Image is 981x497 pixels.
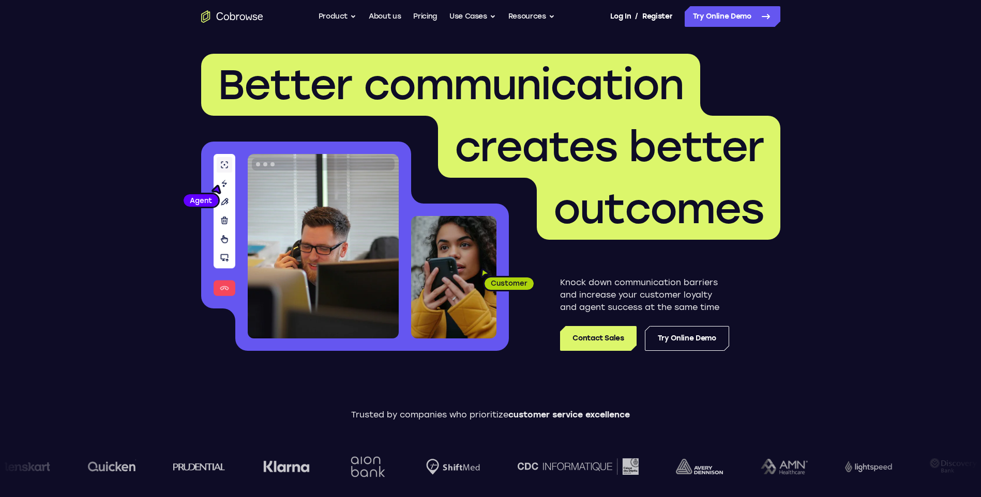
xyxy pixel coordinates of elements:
a: Try Online Demo [685,6,780,27]
span: outcomes [553,184,764,234]
span: customer service excellence [508,410,630,420]
a: About us [369,6,401,27]
span: / [635,10,638,23]
img: prudential [172,462,224,471]
button: Resources [508,6,555,27]
img: CDC Informatique [517,458,638,474]
p: Knock down communication barriers and increase your customer loyalty and agent success at the sam... [560,276,729,314]
button: Product [319,6,357,27]
img: avery-dennison [675,459,722,474]
a: Register [642,6,672,27]
a: Log In [610,6,631,27]
img: Aion Bank [346,446,388,488]
span: creates better [455,122,764,172]
button: Use Cases [449,6,496,27]
a: Try Online Demo [645,326,729,351]
img: Shiftmed [425,459,479,475]
img: A customer holding their phone [411,216,496,338]
img: AMN Healthcare [760,459,807,475]
img: A customer support agent talking on the phone [248,154,399,338]
span: Better communication [218,60,684,110]
a: Pricing [413,6,437,27]
img: Klarna [262,460,308,473]
a: Contact Sales [560,326,636,351]
a: Go to the home page [201,10,263,23]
